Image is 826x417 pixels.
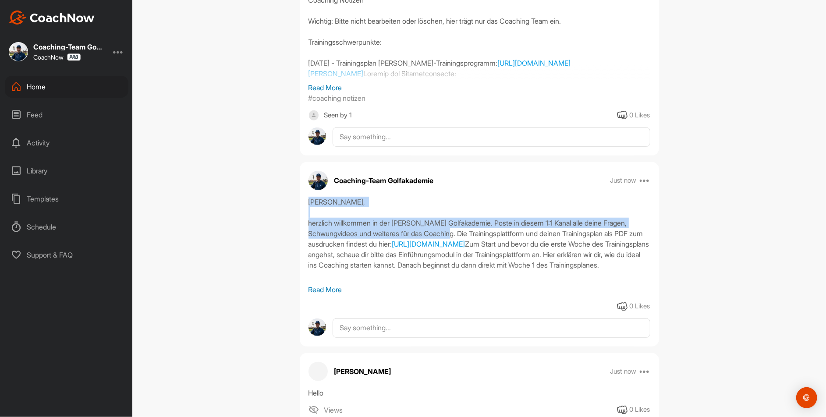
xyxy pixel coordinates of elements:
[630,405,650,415] div: 0 Likes
[5,76,128,98] div: Home
[308,405,319,415] img: icon
[5,216,128,238] div: Schedule
[308,127,326,145] img: avatar
[308,388,650,398] div: Hello
[308,318,326,336] img: avatar
[308,171,328,190] img: avatar
[5,188,128,210] div: Templates
[67,53,81,61] img: CoachNow Pro
[324,110,352,121] div: Seen by 1
[9,42,28,61] img: square_76f96ec4196c1962453f0fa417d3756b.jpg
[33,53,81,61] div: CoachNow
[334,366,391,377] p: [PERSON_NAME]
[308,197,650,284] div: [PERSON_NAME], herzlich willkommen in der [PERSON_NAME] Golfakademie. Poste in diesem 1:1 Kanal a...
[5,104,128,126] div: Feed
[9,11,95,25] img: CoachNow
[630,110,650,120] div: 0 Likes
[610,367,636,376] p: Just now
[5,244,128,266] div: Support & FAQ
[5,160,128,182] div: Library
[324,405,343,415] span: Views
[308,110,319,121] img: square_default-ef6cabf814de5a2bf16c804365e32c732080f9872bdf737d349900a9daf73cf9.png
[630,301,650,311] div: 0 Likes
[334,175,434,186] p: Coaching-Team Golfakademie
[610,176,636,185] p: Just now
[5,132,128,154] div: Activity
[392,240,465,248] a: [URL][DOMAIN_NAME]
[308,284,650,295] p: Read More
[308,82,650,93] p: Read More
[308,93,366,103] p: #coaching notizen
[796,387,817,408] div: Open Intercom Messenger
[33,43,103,50] div: Coaching-Team Golfakademie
